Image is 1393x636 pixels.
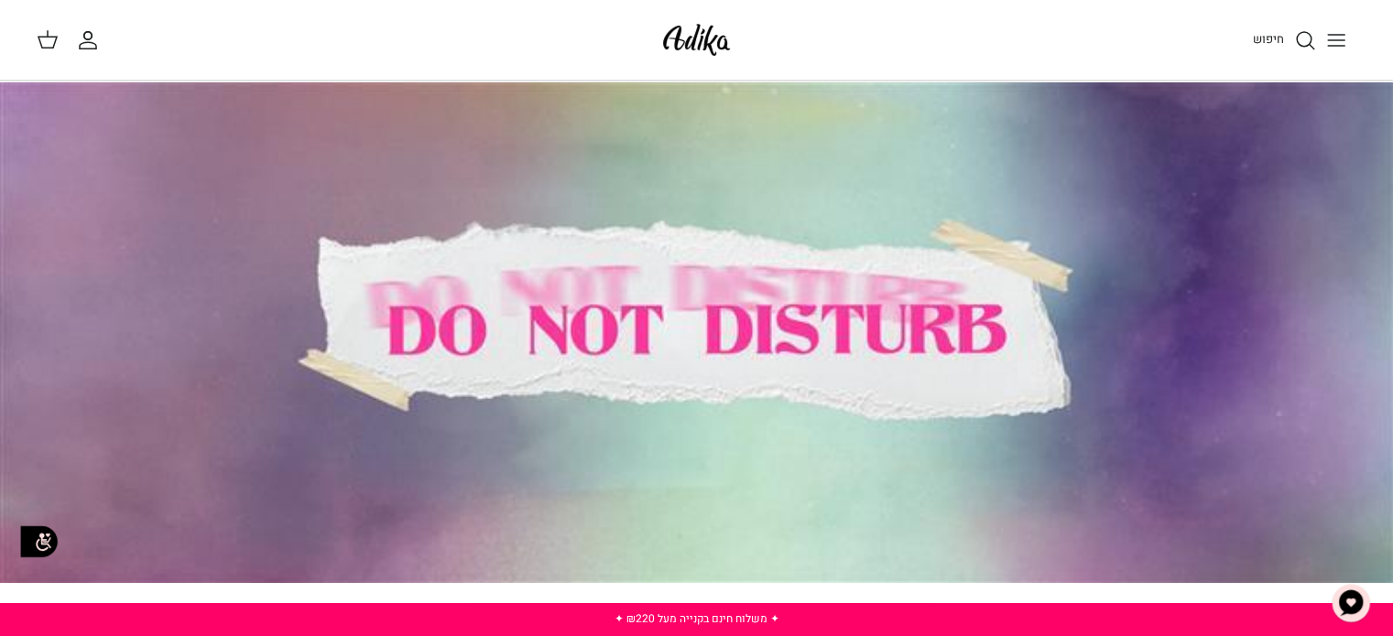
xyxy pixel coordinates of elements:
img: accessibility_icon02.svg [14,516,64,566]
a: החשבון שלי [77,29,106,51]
a: חיפוש [1253,29,1316,51]
span: חיפוש [1253,30,1284,48]
button: צ'אט [1323,576,1378,631]
img: Adika IL [658,18,735,61]
button: Toggle menu [1316,20,1356,60]
a: ✦ משלוח חינם בקנייה מעל ₪220 ✦ [614,610,778,627]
